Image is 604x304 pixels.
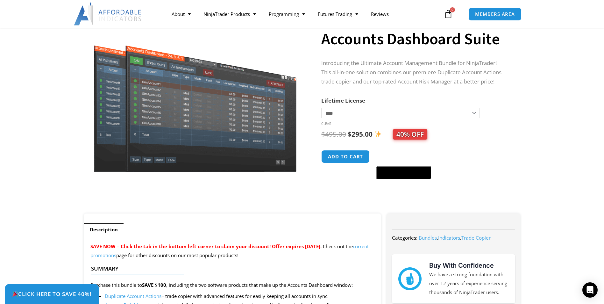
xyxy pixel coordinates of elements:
a: Indicators [438,235,460,241]
span: Categories: [392,235,417,241]
a: Description [84,223,124,236]
span: Click Here to save 40%! [12,291,92,297]
iframe: PayPal Message 1 [321,183,507,189]
a: NinjaTrader Products [197,7,262,21]
img: 🎉 [12,291,18,297]
span: $ [321,130,325,139]
nav: Menu [165,7,442,21]
a: Trade Copier [461,235,491,241]
a: Reviews [365,7,395,21]
span: $ [348,130,352,139]
p: Check out the page for other discounts on our most popular products! [90,242,375,260]
button: Buy with GPay [376,166,431,179]
p: Purchase this bundle to , including the two software products that make up the Accounts Dashboard... [90,281,375,290]
span: 40% OFF [393,129,427,140]
a: Clear options [321,121,331,126]
img: LogoAI | Affordable Indicators – NinjaTrader [74,3,142,25]
bdi: 495.00 [321,130,346,139]
img: ✨ [375,131,381,137]
span: 0 [450,7,455,12]
img: mark thumbs good 43913 | Affordable Indicators – NinjaTrader [398,267,421,290]
h4: Summary [91,265,369,272]
p: We have a strong foundation with over 12 years of experience serving thousands of NinjaTrader users. [429,270,509,297]
a: About [165,7,197,21]
a: Bundles [419,235,437,241]
div: Open Intercom Messenger [582,282,598,298]
span: MEMBERS AREA [475,12,515,17]
a: 🎉Click Here to save 40%! [5,284,99,304]
a: 0 [434,5,462,23]
iframe: Secure express checkout frame [375,149,432,164]
button: Add to cart [321,150,370,163]
a: Futures Trading [311,7,365,21]
a: MEMBERS AREA [468,8,522,21]
span: SAVE NOW – Click the tab in the bottom left corner to claim your discount! Offer expires [DATE]. [90,243,322,250]
label: Lifetime License [321,97,365,104]
h3: Buy With Confidence [429,261,509,270]
span: , , [419,235,491,241]
h1: Accounts Dashboard Suite [321,28,507,50]
bdi: 295.00 [348,130,373,139]
p: Introducing the Ultimate Account Management Bundle for NinjaTrader! This all-in-one solution comb... [321,59,507,86]
a: Programming [262,7,311,21]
